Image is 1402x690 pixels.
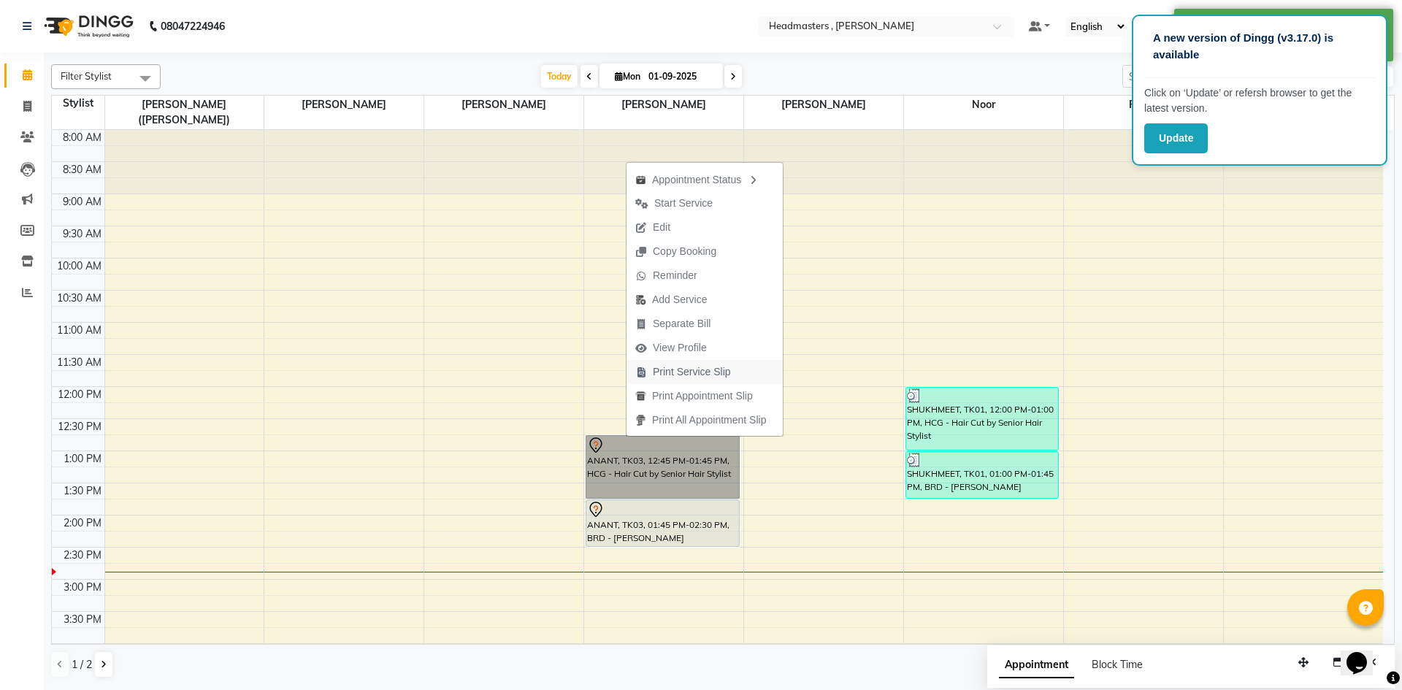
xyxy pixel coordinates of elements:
[906,452,1058,498] div: SHUKHMEET, TK01, 01:00 PM-01:45 PM, BRD - [PERSON_NAME]
[61,548,104,563] div: 2:30 PM
[635,415,646,426] img: printall.png
[627,166,783,191] div: Appointment Status
[54,291,104,306] div: 10:30 AM
[653,340,707,356] span: View Profile
[61,515,104,531] div: 2:00 PM
[635,175,646,185] img: apt_status.png
[1153,30,1366,63] p: A new version of Dingg (v3.17.0) is available
[61,70,112,82] span: Filter Stylist
[60,194,104,210] div: 9:00 AM
[52,96,104,111] div: Stylist
[161,6,225,47] b: 08047224946
[54,258,104,274] div: 10:00 AM
[60,226,104,242] div: 9:30 AM
[611,71,644,82] span: Mon
[72,657,92,672] span: 1 / 2
[652,388,753,404] span: Print Appointment Slip
[654,196,713,211] span: Start Service
[105,96,264,129] span: [PERSON_NAME]([PERSON_NAME])
[54,355,104,370] div: 11:30 AM
[904,96,1063,114] span: Noor
[1341,632,1387,675] iframe: chat widget
[653,364,731,380] span: Print Service Slip
[653,244,716,259] span: Copy Booking
[644,66,717,88] input: 2025-09-01
[1092,658,1143,671] span: Block Time
[541,65,578,88] span: Today
[744,96,903,114] span: [PERSON_NAME]
[60,162,104,177] div: 8:30 AM
[584,96,743,114] span: [PERSON_NAME]
[61,612,104,627] div: 3:30 PM
[653,220,670,235] span: Edit
[61,644,104,659] div: 4:00 PM
[1122,65,1250,88] input: Search Appointment
[635,391,646,402] img: printapt.png
[653,316,710,331] span: Separate Bill
[906,388,1058,450] div: SHUKHMEET, TK01, 12:00 PM-01:00 PM, HCG - Hair Cut by Senior Hair Stylist
[61,580,104,595] div: 3:00 PM
[652,292,707,307] span: Add Service
[264,96,424,114] span: [PERSON_NAME]
[1064,96,1223,114] span: Rahul
[586,500,738,546] div: ANANT, TK03, 01:45 PM-02:30 PM, BRD - [PERSON_NAME]
[999,652,1074,678] span: Appointment
[37,6,137,47] img: logo
[652,413,766,428] span: Print All Appointment Slip
[424,96,583,114] span: [PERSON_NAME]
[653,268,697,283] span: Reminder
[60,130,104,145] div: 8:00 AM
[1144,123,1208,153] button: Update
[54,323,104,338] div: 11:00 AM
[55,387,104,402] div: 12:00 PM
[55,419,104,434] div: 12:30 PM
[1144,85,1375,116] p: Click on ‘Update’ or refersh browser to get the latest version.
[61,483,104,499] div: 1:30 PM
[635,294,646,305] img: add-service.png
[61,451,104,467] div: 1:00 PM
